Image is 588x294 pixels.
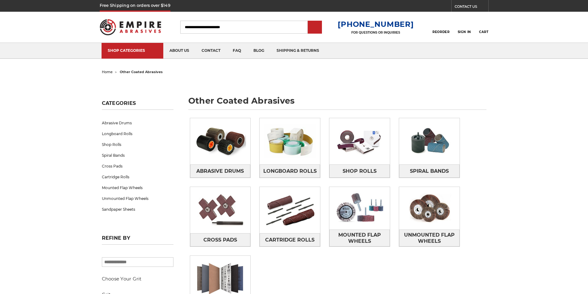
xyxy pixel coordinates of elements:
span: other coated abrasives [120,70,163,74]
a: faq [227,43,247,59]
img: Shop Rolls [329,120,390,163]
span: Shop Rolls [343,166,377,176]
a: Unmounted Flap Wheels [399,230,460,246]
img: Unmounted Flap Wheels [399,187,460,230]
a: Cross Pads [190,233,251,246]
p: FOR QUESTIONS OR INQUIRIES [338,31,414,35]
a: Sandpaper Sheets [102,204,173,215]
span: Spiral Bands [410,166,449,176]
img: Longboard Rolls [260,120,320,163]
img: Abrasive Drums [190,120,251,163]
a: Mounted Flap Wheels [102,182,173,193]
a: Abrasive Drums [102,118,173,128]
a: blog [247,43,270,59]
span: Abrasive Drums [196,166,244,176]
a: Abrasive Drums [190,164,251,178]
a: CONTACT US [455,3,488,12]
h5: Categories [102,100,173,110]
img: Cartridge Rolls [260,189,320,231]
span: Reorder [432,30,449,34]
a: shipping & returns [270,43,325,59]
a: Cartridge Rolls [102,172,173,182]
div: SHOP CATEGORIES [108,48,157,53]
a: Cart [479,20,488,34]
a: Mounted Flap Wheels [329,230,390,246]
a: SHOP CATEGORIES [102,43,163,59]
a: Shop Rolls [102,139,173,150]
span: Cart [479,30,488,34]
a: Cartridge Rolls [260,233,320,246]
img: Spiral Bands [399,120,460,163]
a: Cross Pads [102,161,173,172]
a: Unmounted Flap Wheels [102,193,173,204]
span: Cross Pads [203,235,237,245]
a: [PHONE_NUMBER] [338,20,414,29]
span: Cartridge Rolls [265,235,315,245]
a: Longboard Rolls [260,164,320,178]
span: Mounted Flap Wheels [330,230,390,246]
a: Shop Rolls [329,164,390,178]
span: Longboard Rolls [263,166,317,176]
a: contact [195,43,227,59]
a: Spiral Bands [399,164,460,178]
a: Longboard Rolls [102,128,173,139]
a: home [102,70,113,74]
a: about us [163,43,195,59]
img: Cross Pads [190,189,251,231]
input: Submit [309,21,321,34]
h1: other coated abrasives [188,97,486,110]
span: Sign In [458,30,471,34]
img: Mounted Flap Wheels [329,187,390,230]
a: Reorder [432,20,449,34]
a: Spiral Bands [102,150,173,161]
h5: Refine by [102,235,173,245]
img: Empire Abrasives [100,15,161,39]
h5: Choose Your Grit [102,275,173,283]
